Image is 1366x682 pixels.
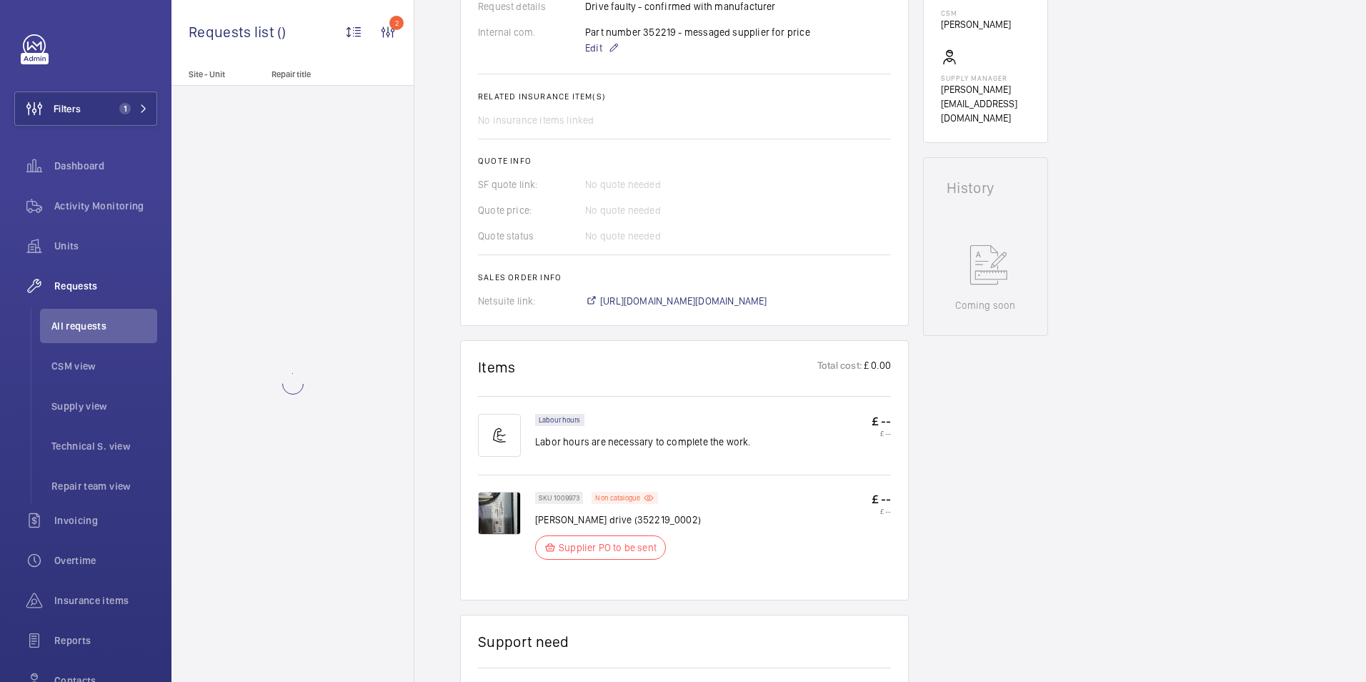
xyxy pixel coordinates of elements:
span: 1 [119,103,131,114]
p: £ 0.00 [862,358,891,376]
p: [PERSON_NAME] [941,17,1011,31]
p: £ -- [872,492,891,507]
h1: Support need [478,633,569,651]
span: Activity Monitoring [54,199,157,213]
p: Labor hours are necessary to complete the work. [535,435,751,449]
span: Invoicing [54,513,157,528]
h1: History [947,181,1024,195]
p: Supplier PO to be sent [559,540,657,555]
img: muscle-sm.svg [478,414,521,457]
p: Non catalogue [595,495,640,500]
p: Repair title [271,69,366,79]
span: Reports [54,633,157,648]
span: Supply view [51,399,157,413]
span: Requests list [189,23,277,41]
p: SKU 1009973 [539,495,579,500]
span: Edit [585,41,602,55]
h2: Sales order info [478,272,891,282]
span: Repair team view [51,479,157,493]
h1: Items [478,358,516,376]
span: All requests [51,319,157,333]
h2: Quote info [478,156,891,166]
p: Supply manager [941,74,1030,82]
p: [PERSON_NAME][EMAIL_ADDRESS][DOMAIN_NAME] [941,82,1030,125]
span: Units [54,239,157,253]
p: Site - Unit [171,69,266,79]
p: £ -- [872,429,891,438]
p: £ -- [872,507,891,515]
span: Dashboard [54,159,157,173]
span: Overtime [54,553,157,568]
span: Insurance items [54,593,157,608]
img: KROQz09VZLuKvDXXEiBbL7wl_8ARMn2dc9JsLK6KH4d1Ne4z.png [478,492,521,535]
button: Filters1 [14,92,157,126]
span: [URL][DOMAIN_NAME][DOMAIN_NAME] [600,294,767,308]
p: Labour hours [539,417,581,422]
p: CSM [941,9,1011,17]
h2: Related insurance item(s) [478,92,891,102]
p: Total cost: [817,358,862,376]
span: Requests [54,279,157,293]
span: CSM view [51,359,157,373]
span: Technical S. view [51,439,157,453]
p: Coming soon [955,298,1015,312]
p: £ -- [872,414,891,429]
a: [URL][DOMAIN_NAME][DOMAIN_NAME] [585,294,767,308]
p: [PERSON_NAME] drive (352219_0002) [535,513,701,527]
span: Filters [54,102,81,116]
